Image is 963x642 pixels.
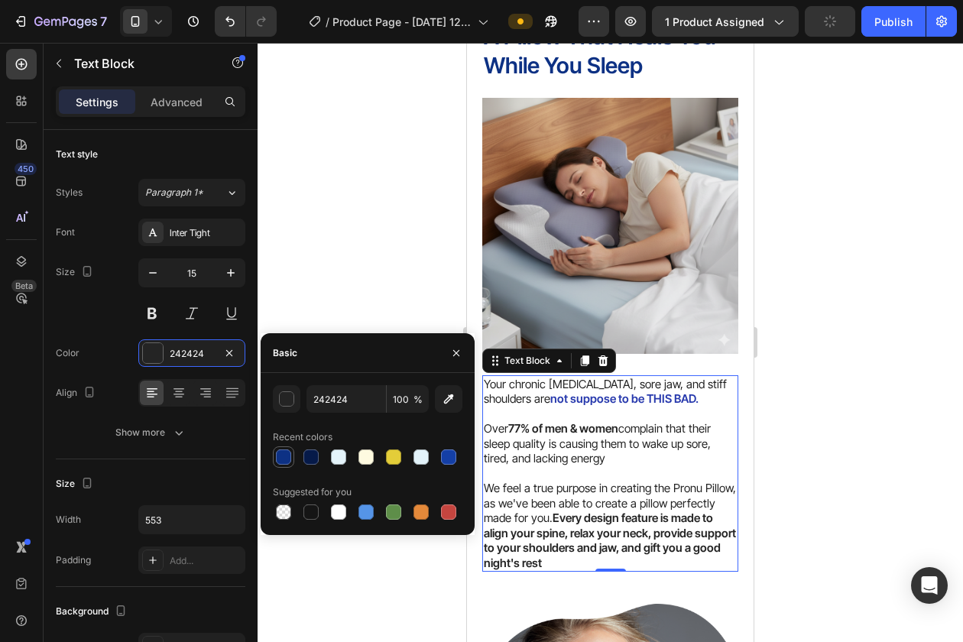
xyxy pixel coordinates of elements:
[413,393,423,407] span: %
[56,186,83,199] div: Styles
[652,6,799,37] button: 1 product assigned
[170,554,242,568] div: Add...
[273,346,297,360] div: Basic
[151,94,203,110] p: Advanced
[56,474,96,494] div: Size
[15,55,271,311] img: gempages_581729979528643316-3344310d-ef2b-4c56-b257-7dad0a1cbdba.png
[56,225,75,239] div: Font
[306,385,386,413] input: Eg: FFFFFF
[170,347,214,361] div: 242424
[326,14,329,30] span: /
[56,601,130,622] div: Background
[56,346,79,360] div: Color
[138,179,245,206] button: Paragraph 1*
[139,506,245,533] input: Auto
[56,419,245,446] button: Show more
[115,425,186,440] div: Show more
[665,14,764,30] span: 1 product assigned
[874,14,913,30] div: Publish
[273,485,352,499] div: Suggested for you
[56,262,96,283] div: Size
[467,43,754,642] iframe: Design area
[56,513,81,527] div: Width
[56,553,91,567] div: Padding
[273,430,332,444] div: Recent colors
[145,186,203,199] span: Paragraph 1*
[911,567,948,604] div: Open Intercom Messenger
[170,226,242,240] div: Inter Tight
[215,6,277,37] div: Undo/Redo
[56,148,98,161] div: Text style
[76,94,118,110] p: Settings
[332,14,472,30] span: Product Page - [DATE] 12:14:32
[861,6,926,37] button: Publish
[15,163,37,175] div: 450
[74,54,204,73] p: Text Block
[100,12,107,31] p: 7
[56,383,99,404] div: Align
[6,6,114,37] button: 7
[11,280,37,292] div: Beta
